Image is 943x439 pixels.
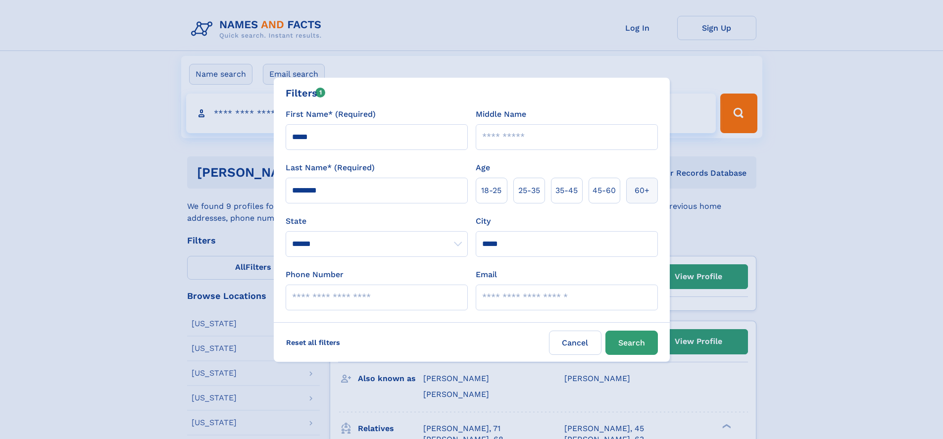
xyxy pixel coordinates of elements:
[476,162,490,174] label: Age
[286,86,326,100] div: Filters
[286,108,376,120] label: First Name* (Required)
[476,269,497,281] label: Email
[481,185,501,196] span: 18‑25
[280,331,347,354] label: Reset all filters
[605,331,658,355] button: Search
[518,185,540,196] span: 25‑35
[476,108,526,120] label: Middle Name
[635,185,649,196] span: 60+
[555,185,578,196] span: 35‑45
[549,331,601,355] label: Cancel
[286,269,344,281] label: Phone Number
[593,185,616,196] span: 45‑60
[476,215,491,227] label: City
[286,162,375,174] label: Last Name* (Required)
[286,215,468,227] label: State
